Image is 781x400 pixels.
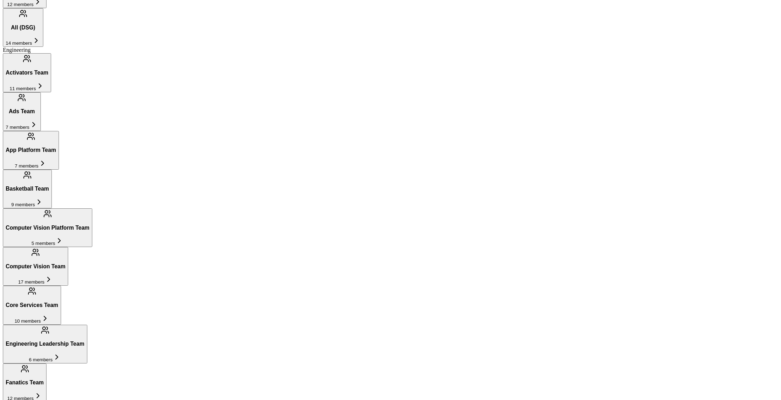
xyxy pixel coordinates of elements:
span: 11 members [10,86,36,91]
span: Engineering [3,47,31,53]
h3: Computer Vision Platform Team [6,225,89,231]
h3: Basketball Team [6,186,49,192]
button: Core Services Team10 members [3,286,61,324]
span: 5 members [32,241,55,246]
span: 7 members [6,125,29,130]
span: 9 members [11,202,35,207]
button: All (DSG)14 members [3,8,43,47]
span: 10 members [15,318,41,324]
button: App Platform Team7 members [3,131,59,170]
button: Basketball Team9 members [3,170,52,208]
h3: Fanatics Team [6,379,44,386]
span: 14 members [6,40,32,46]
span: 7 members [15,163,39,169]
h3: Core Services Team [6,302,58,308]
h3: Computer Vision Team [6,263,65,270]
span: 12 members [7,2,33,7]
button: Ads Team7 members [3,92,41,131]
button: Activators Team11 members [3,53,51,92]
h3: App Platform Team [6,147,56,153]
span: 17 members [18,279,44,285]
button: Engineering Leadership Team6 members [3,325,87,363]
button: Computer Vision Platform Team5 members [3,208,92,247]
h3: All (DSG) [6,24,40,31]
button: Computer Vision Team17 members [3,247,68,286]
h3: Ads Team [6,108,38,115]
span: 6 members [29,357,53,362]
h3: Engineering Leadership Team [6,341,84,347]
h3: Activators Team [6,70,48,76]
